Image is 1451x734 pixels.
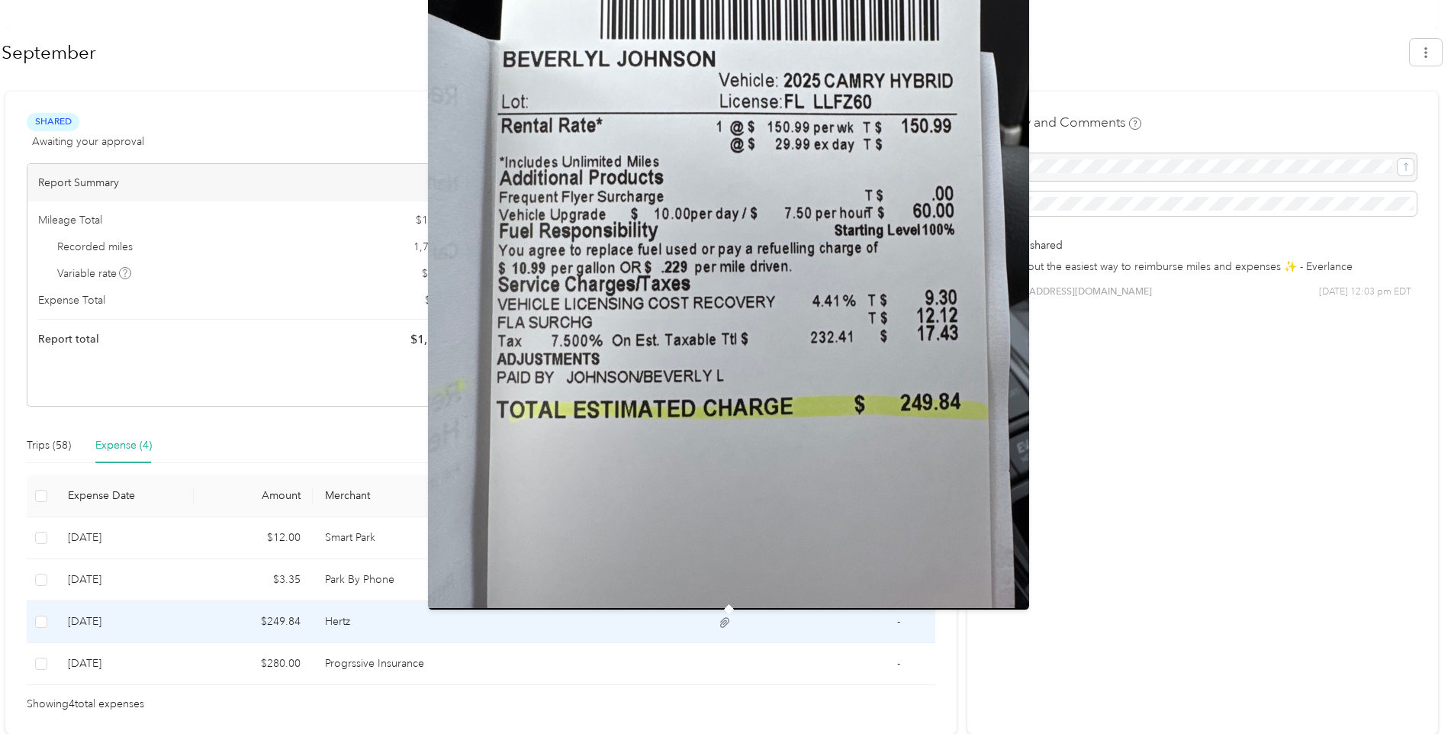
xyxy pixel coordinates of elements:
td: - [862,643,935,685]
td: $12.00 [194,517,313,559]
td: $3.35 [194,559,313,601]
span: Variable rate [57,266,132,282]
span: Mileage Total [38,212,102,228]
span: $ 545.19 [425,292,465,308]
p: Report shared [994,237,1411,253]
td: 9-3-2025 [56,601,193,643]
h4: Activity and Comments [989,113,1141,132]
span: - [897,657,900,670]
td: Progrssive Insurance [313,643,496,685]
span: - [897,615,900,628]
div: Report Summary [27,164,475,201]
td: 9-3-2025 [56,643,193,685]
td: 9-17-2025 [56,559,193,601]
td: 9-17-2025 [56,517,193,559]
p: Check out the easiest way to reimburse miles and expenses ✨ - Everlance [994,259,1411,275]
span: 1,789.3 mi [413,239,465,255]
span: Awaiting your approval [32,134,144,150]
div: Expense (4) [95,437,152,454]
th: Expense Date [56,475,193,517]
td: Park By Phone [313,559,496,601]
span: Expense Total [38,292,105,308]
span: $ 0.00 / mi [422,266,465,282]
th: Amount [194,475,313,517]
span: Recorded miles [57,239,133,255]
h1: September [2,34,1399,71]
th: Merchant [313,475,496,517]
span: [DATE] 12:03 pm EDT [1319,285,1411,299]
span: [EMAIL_ADDRESS][DOMAIN_NAME] [994,285,1152,299]
td: - [862,601,935,643]
span: Shared [27,113,79,130]
td: $249.84 [194,601,313,643]
span: $ 1,252.51 [416,212,465,228]
span: $ 1,797.70 [410,330,465,349]
span: Report total [38,331,99,347]
td: Smart Park [313,517,496,559]
td: $280.00 [194,643,313,685]
div: Trips (58) [27,437,71,454]
span: Showing 4 total expenses [27,696,144,713]
td: Hertz [313,601,496,643]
